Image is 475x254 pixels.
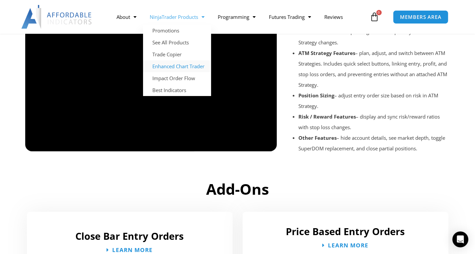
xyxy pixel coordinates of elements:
span: Learn More [328,242,368,248]
li: – link live pending orders to quantity or ATM Strategy changes. [298,26,449,48]
div: Open Intercom Messenger [452,231,468,247]
a: Futures Trading [262,9,318,25]
h2: Price Based Entry Orders [249,225,442,238]
img: LogoAI | Affordable Indicators – NinjaTrader [21,5,93,29]
a: Promotions [143,25,211,36]
strong: Other Features [298,134,337,141]
a: 0 [360,7,389,26]
a: MEMBERS AREA [393,10,448,24]
a: Impact Order Flow [143,72,211,84]
ul: NinjaTrader Products [143,25,211,96]
a: NinjaTrader Products [143,9,211,25]
span: 0 [376,10,382,15]
a: See All Products [143,36,211,48]
a: Best Indicators [143,84,211,96]
h2: Close Bar Entry Orders [34,230,226,242]
li: – plan, adjust, and switch between ATM Strategies. Includes quick select buttons, linking entry, ... [298,48,449,90]
iframe: NinjaTrader ATM Strategy - With Position Sizing & Risk Reward [25,10,277,151]
strong: Risk / Reward Features [298,113,356,120]
li: – adjust entry order size based on risk in ATM Strategy. [298,90,449,111]
a: Trade Copier [143,48,211,60]
span: MEMBERS AREA [400,15,441,20]
span: Learn More [112,247,153,253]
a: Learn More [322,242,368,248]
li: – hide account details, see market depth, toggle SuperDOM replacement, and close partial positions. [298,132,449,154]
strong: ATM Strategy Features [298,50,355,56]
h2: Add-Ons [25,179,450,199]
a: Learn More [107,247,153,253]
li: – display and sync risk/reward ratios with stop loss changes. [298,111,449,132]
strong: Link Orders [298,28,328,35]
nav: Menu [110,9,368,25]
a: Reviews [318,9,350,25]
a: About [110,9,143,25]
a: Enhanced Chart Trader [143,60,211,72]
strong: Position Sizing [298,92,334,99]
a: Programming [211,9,262,25]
